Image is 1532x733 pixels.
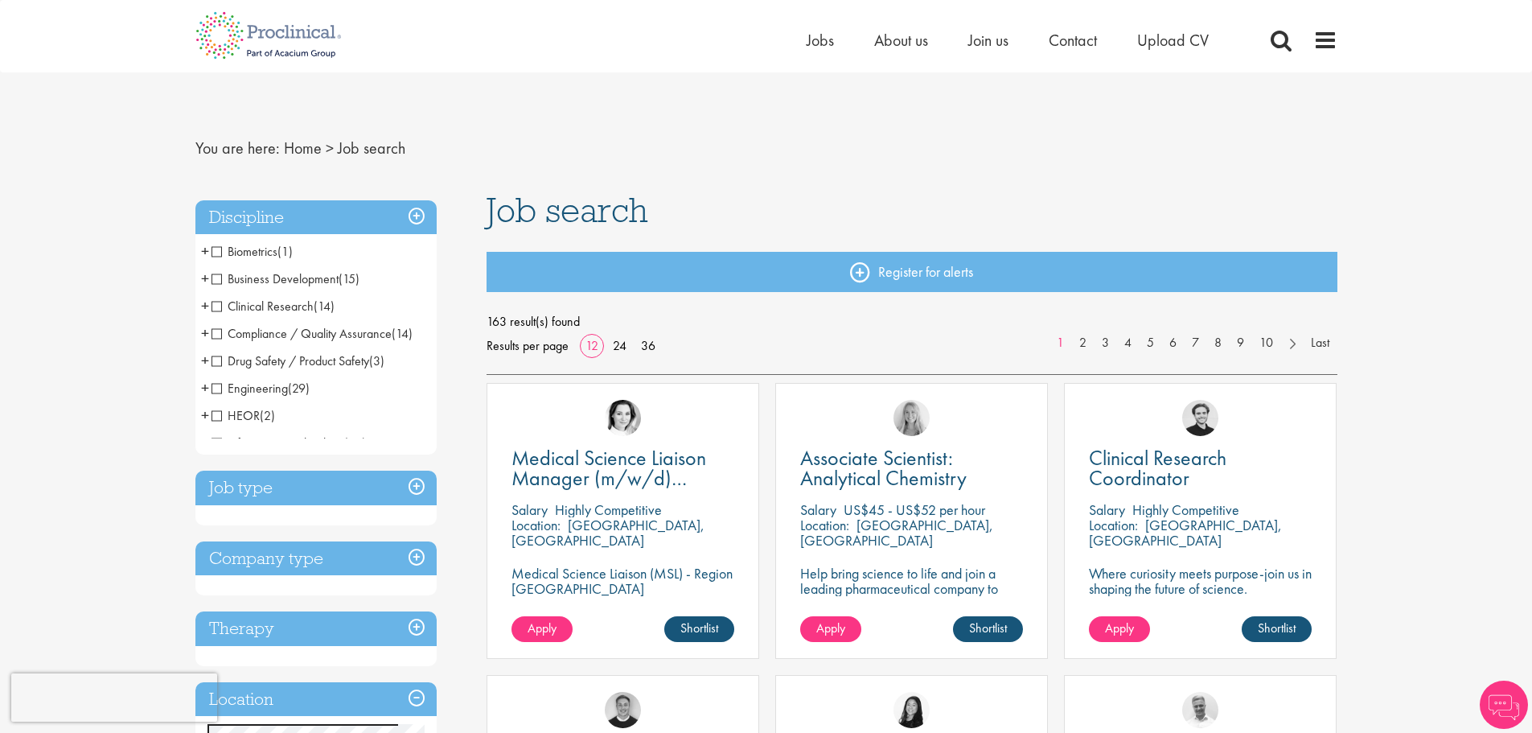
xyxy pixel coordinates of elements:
a: 8 [1206,334,1230,352]
span: + [201,321,209,345]
h3: Therapy [195,612,437,646]
img: Bo Forsen [605,692,641,728]
span: + [201,239,209,263]
a: Apply [1089,616,1150,642]
span: (3) [369,352,384,369]
span: Biometrics [212,243,293,260]
span: You are here: [195,138,280,159]
p: [GEOGRAPHIC_DATA], [GEOGRAPHIC_DATA] [800,516,993,550]
span: (15) [339,270,359,287]
span: (14) [392,325,413,342]
a: 3 [1094,334,1117,352]
span: 163 result(s) found [487,310,1337,334]
p: US$45 - US$52 per hour [844,500,985,519]
h3: Company type [195,542,437,576]
span: Business Development [212,270,359,287]
span: Job search [338,138,405,159]
span: + [201,266,209,290]
span: Apply [816,620,845,636]
img: Shannon Briggs [893,400,930,436]
a: 36 [635,337,661,354]
a: 1 [1049,334,1072,352]
h3: Job type [195,471,437,505]
span: Location: [511,516,561,534]
span: Medical Science Liaison Manager (m/w/d) Nephrologie [511,444,706,512]
a: Apply [800,616,861,642]
span: (2) [260,407,275,424]
span: + [201,403,209,427]
img: Numhom Sudsok [893,692,930,728]
span: Salary [1089,500,1125,519]
span: + [201,294,209,318]
span: Compliance / Quality Assurance [212,325,413,342]
span: (23) [344,434,366,451]
span: Associate Scientist: Analytical Chemistry [800,444,967,492]
span: + [201,376,209,400]
span: Salary [511,500,548,519]
h3: Discipline [195,200,437,235]
span: Clinical Research Coordinator [1089,444,1226,492]
span: + [201,348,209,373]
a: 2 [1071,334,1095,352]
span: Compliance / Quality Assurance [212,325,392,342]
span: Apply [528,620,557,636]
a: Apply [511,616,573,642]
span: Clinical Research [212,298,335,315]
a: Register for alerts [487,252,1337,292]
a: Last [1303,334,1337,352]
a: Join us [968,30,1008,51]
span: Engineering [212,380,288,397]
a: Shortlist [664,616,734,642]
a: Shortlist [953,616,1023,642]
img: Joshua Bye [1182,692,1218,728]
span: Clinical Research [212,298,314,315]
a: 9 [1229,334,1252,352]
a: Upload CV [1137,30,1209,51]
a: Jobs [807,30,834,51]
a: Medical Science Liaison Manager (m/w/d) Nephrologie [511,448,734,488]
span: (1) [277,243,293,260]
p: Highly Competitive [1132,500,1239,519]
img: Greta Prestel [605,400,641,436]
a: 5 [1139,334,1162,352]
a: About us [874,30,928,51]
img: Nico Kohlwes [1182,400,1218,436]
p: [GEOGRAPHIC_DATA], [GEOGRAPHIC_DATA] [1089,516,1282,550]
p: Highly Competitive [555,500,662,519]
span: (14) [314,298,335,315]
a: Shortlist [1242,616,1312,642]
a: 12 [580,337,604,354]
span: Results per page [487,334,569,358]
span: Information Technology [212,434,344,451]
span: Drug Safety / Product Safety [212,352,369,369]
iframe: reCAPTCHA [11,673,217,722]
img: Chatbot [1480,681,1528,729]
span: Location: [800,516,849,534]
a: 7 [1184,334,1207,352]
h3: Location [195,682,437,717]
span: Location: [1089,516,1138,534]
span: (29) [288,380,310,397]
span: Information Technology [212,434,366,451]
p: Where curiosity meets purpose-join us in shaping the future of science. [1089,566,1312,596]
a: Contact [1049,30,1097,51]
p: Medical Science Liaison (MSL) - Region [GEOGRAPHIC_DATA] [511,566,734,596]
p: Help bring science to life and join a leading pharmaceutical company to play a key role in delive... [800,566,1023,642]
span: Engineering [212,380,310,397]
span: Biometrics [212,243,277,260]
span: Business Development [212,270,339,287]
span: Salary [800,500,836,519]
p: [GEOGRAPHIC_DATA], [GEOGRAPHIC_DATA] [511,516,704,550]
